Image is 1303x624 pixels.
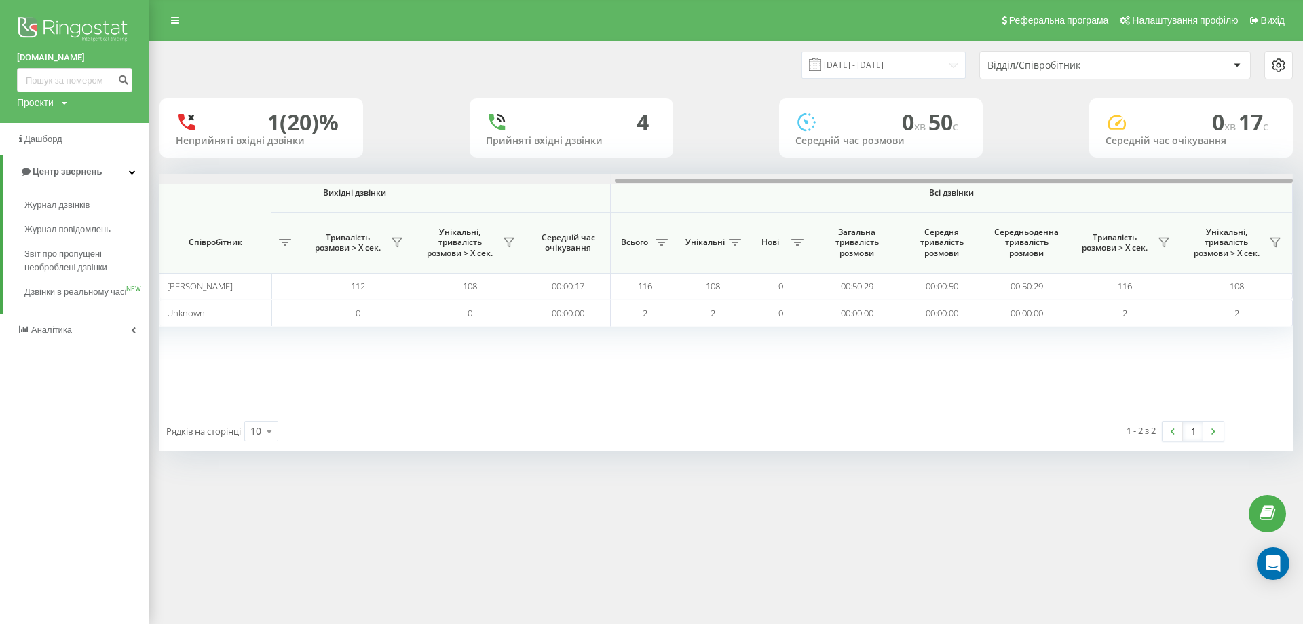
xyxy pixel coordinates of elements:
td: 00:00:00 [984,299,1069,326]
span: Вихід [1261,15,1285,26]
span: Рядків на сторінці [166,425,241,437]
img: Ringostat logo [17,14,132,48]
span: Середній час очікування [536,232,600,253]
span: 116 [1118,280,1132,292]
div: Open Intercom Messenger [1257,547,1289,580]
span: Загальна тривалість розмови [825,227,889,259]
span: c [1263,119,1268,134]
span: 2 [643,307,647,319]
span: [PERSON_NAME] [167,280,233,292]
div: 1 - 2 з 2 [1127,424,1156,437]
span: хв [914,119,928,134]
span: 0 [356,307,360,319]
span: 0 [1212,107,1239,136]
span: Тривалість розмови > Х сек. [309,232,387,253]
span: 108 [463,280,477,292]
span: Середньоденна тривалість розмови [994,227,1059,259]
td: 00:00:00 [814,299,899,326]
span: Унікальні, тривалість розмови > Х сек. [1188,227,1265,259]
div: Прийняті вхідні дзвінки [486,135,657,147]
span: 2 [1122,307,1127,319]
a: 1 [1183,422,1203,441]
a: Звіт про пропущені необроблені дзвінки [24,242,149,280]
a: Журнал повідомлень [24,217,149,242]
span: Співробітник [171,237,259,248]
span: 112 [351,280,365,292]
span: Нові [753,237,787,248]
div: 1 (20)% [267,109,339,135]
span: 50 [928,107,958,136]
span: Звіт про пропущені необроблені дзвінки [24,247,143,274]
span: 0 [778,280,783,292]
div: Проекти [17,96,54,109]
div: Відділ/Співробітник [987,60,1150,71]
td: 00:50:29 [984,273,1069,299]
span: Середня тривалість розмови [909,227,974,259]
div: 10 [250,424,261,438]
span: Всі дзвінки [651,187,1252,198]
span: Унікальні [685,237,725,248]
span: Журнал повідомлень [24,223,111,236]
span: c [953,119,958,134]
div: Середній час очікування [1106,135,1277,147]
div: Неприйняті вхідні дзвінки [176,135,347,147]
span: хв [1224,119,1239,134]
td: 00:00:00 [899,299,984,326]
span: 116 [638,280,652,292]
span: Унікальні, тривалість розмови > Х сек. [421,227,499,259]
span: Налаштування профілю [1132,15,1238,26]
span: Центр звернень [33,166,102,177]
span: 108 [706,280,720,292]
a: [DOMAIN_NAME] [17,51,132,65]
span: Дзвінки в реальному часі [24,285,126,299]
span: 2 [711,307,715,319]
div: Середній час розмови [795,135,966,147]
div: 4 [637,109,649,135]
a: Центр звернень [3,155,149,188]
a: Журнал дзвінків [24,193,149,217]
td: 00:00:00 [526,299,611,326]
span: 17 [1239,107,1268,136]
input: Пошук за номером [17,68,132,92]
span: 0 [902,107,928,136]
td: 00:00:50 [899,273,984,299]
span: 0 [778,307,783,319]
span: Реферальна програма [1009,15,1109,26]
td: 00:00:17 [526,273,611,299]
td: 00:50:29 [814,273,899,299]
span: 108 [1230,280,1244,292]
span: Журнал дзвінків [24,198,90,212]
span: 0 [468,307,472,319]
span: Всього [618,237,651,248]
span: 2 [1234,307,1239,319]
span: Unknown [167,307,205,319]
a: Дзвінки в реальному часіNEW [24,280,149,304]
span: Вихідні дзвінки [130,187,579,198]
span: Аналiтика [31,325,72,335]
span: Тривалість розмови > Х сек. [1076,232,1154,253]
span: Дашборд [24,134,62,144]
